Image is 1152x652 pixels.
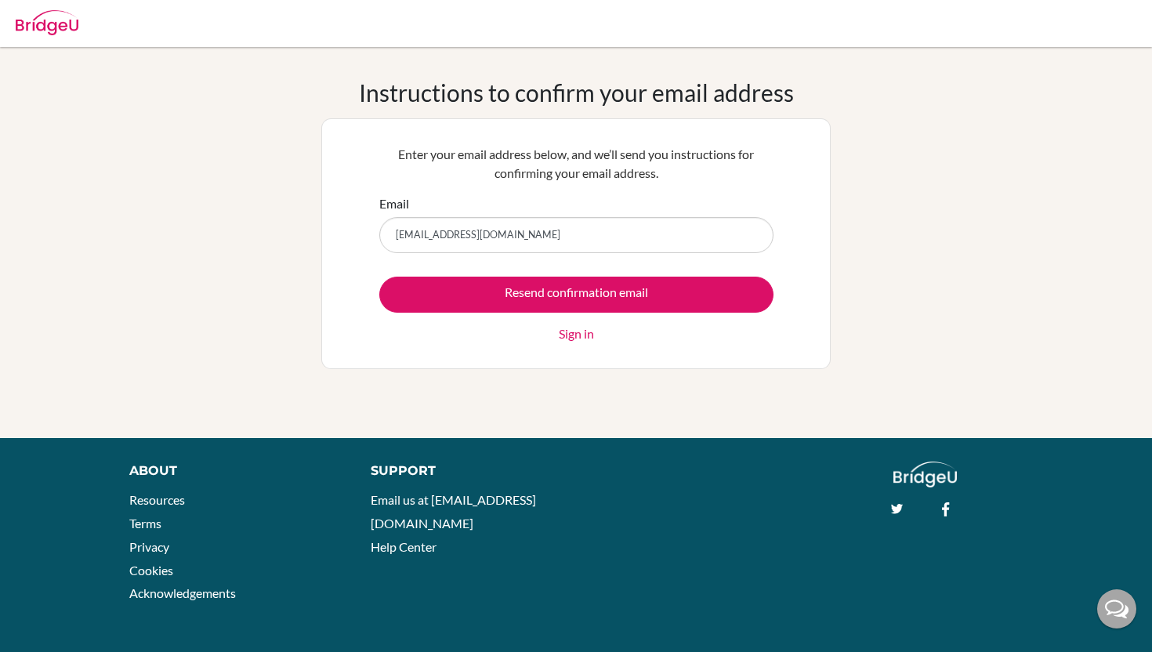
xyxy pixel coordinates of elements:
div: Support [371,462,560,480]
span: ヘルプ [38,10,75,25]
a: Cookies [129,563,173,578]
a: Resources [129,492,185,507]
input: Resend confirmation email [379,277,773,313]
a: Email us at [EMAIL_ADDRESS][DOMAIN_NAME] [371,492,536,531]
a: Terms [129,516,161,531]
img: Bridge-U [16,10,78,35]
div: About [129,462,335,480]
h1: Instructions to confirm your email address [359,78,794,107]
a: Privacy [129,539,169,554]
img: logo_white@2x-f4f0deed5e89b7ecb1c2cc34c3e3d731f90f0f143d5ea2071677605dd97b5244.png [893,462,957,487]
a: Acknowledgements [129,585,236,600]
label: Email [379,194,409,213]
a: Help Center [371,539,437,554]
a: Sign in [559,324,594,343]
p: Enter your email address below, and we’ll send you instructions for confirming your email address. [379,145,773,183]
